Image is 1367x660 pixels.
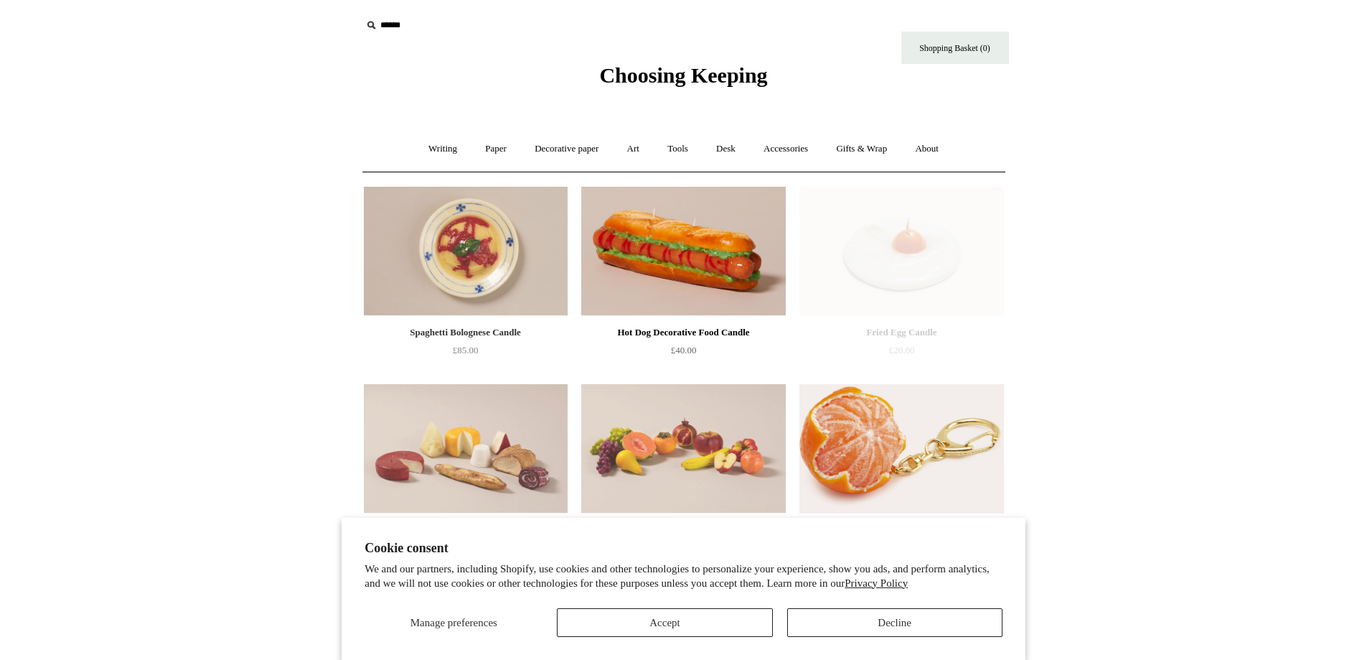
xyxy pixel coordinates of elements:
[599,75,767,85] a: Choosing Keeping
[365,562,1002,590] p: We and our partners, including Shopify, use cookies and other technologies to personalize your ex...
[365,608,542,637] button: Manage preferences
[799,384,1003,513] a: Faux Clementine Keyring Faux Clementine Keyring
[799,324,1003,383] a: Fried Egg Candle £20.00
[614,130,652,168] a: Art
[799,384,1003,513] img: Faux Clementine Keyring
[751,130,821,168] a: Accessories
[799,187,1003,316] img: Fried Egg Candle
[823,130,900,168] a: Gifts & Wrap
[581,384,785,513] a: Fruit Bowl Food Candles Fruit Bowl Food Candles
[902,130,952,168] a: About
[581,384,785,513] img: Fruit Bowl Food Candles
[581,324,785,383] a: Hot Dog Decorative Food Candle £40.00
[364,187,568,316] a: Spaghetti Bolognese Candle Spaghetti Bolognese Candle
[581,187,785,316] a: Hot Dog Decorative Food Candle Hot Dog Decorative Food Candle
[703,130,748,168] a: Desk
[472,130,520,168] a: Paper
[364,384,568,513] img: Cheese Board Food Candles
[671,345,697,355] span: £40.00
[453,345,479,355] span: £85.00
[787,608,1002,637] button: Decline
[364,384,568,513] a: Cheese Board Food Candles Cheese Board Food Candles
[557,608,772,637] button: Accept
[581,187,785,316] img: Hot Dog Decorative Food Candle
[845,577,908,589] a: Privacy Policy
[367,324,564,341] div: Spaghetti Bolognese Candle
[415,130,470,168] a: Writing
[599,63,767,87] span: Choosing Keeping
[364,187,568,316] img: Spaghetti Bolognese Candle
[365,541,1002,556] h2: Cookie consent
[803,324,1000,341] div: Fried Egg Candle
[889,345,915,355] span: £20.00
[364,324,568,383] a: Spaghetti Bolognese Candle £85.00
[585,324,781,341] div: Hot Dog Decorative Food Candle
[799,187,1003,316] a: Fried Egg Candle Fried Egg Candle
[901,32,1009,64] a: Shopping Basket (0)
[410,617,497,628] span: Manage preferences
[522,130,611,168] a: Decorative paper
[654,130,701,168] a: Tools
